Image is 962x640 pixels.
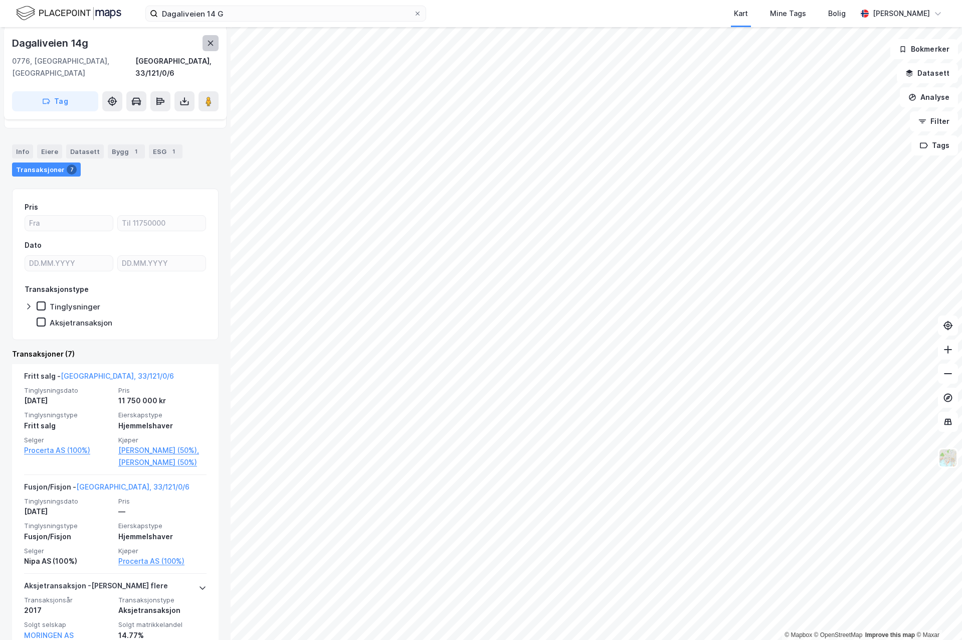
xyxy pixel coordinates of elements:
span: Eierskapstype [118,522,207,530]
div: Dagaliveien 14g [12,35,90,51]
button: Tag [12,91,98,111]
input: Fra [25,216,113,231]
a: Procerta AS (100%) [24,444,112,456]
iframe: Chat Widget [912,592,962,640]
input: DD.MM.YYYY [25,256,113,271]
img: Z [938,448,957,467]
div: Mine Tags [770,8,806,20]
div: [DATE] [24,395,112,407]
button: Bokmerker [890,39,958,59]
span: Tinglysningstype [24,522,112,530]
a: MORINGEN AS [24,631,74,639]
div: 11 750 000 kr [118,395,207,407]
span: Tinglysningstype [24,411,112,419]
span: Transaksjonstype [118,596,207,604]
span: Transaksjonsår [24,596,112,604]
span: Pris [118,386,207,395]
div: Eiere [37,144,62,158]
span: Kjøper [118,547,207,555]
div: Dato [25,239,42,251]
div: ESG [149,144,182,158]
div: 0776, [GEOGRAPHIC_DATA], [GEOGRAPHIC_DATA] [12,55,135,79]
a: Procerta AS (100%) [118,555,207,567]
button: Filter [910,111,958,131]
a: Improve this map [865,631,915,638]
a: [GEOGRAPHIC_DATA], 33/121/0/6 [76,483,189,491]
a: [PERSON_NAME] (50%), [118,444,207,456]
button: Tags [911,135,958,155]
span: Pris [118,497,207,506]
div: 1 [131,146,141,156]
img: logo.f888ab2527a4732fd821a326f86c7f29.svg [16,5,121,22]
div: 2017 [24,604,112,616]
div: Fritt salg - [24,370,174,386]
a: Mapbox [785,631,812,638]
div: Fusjon/Fisjon [24,531,112,543]
span: Solgt matrikkelandel [118,620,207,629]
span: Tinglysningsdato [24,386,112,395]
input: Til 11750000 [118,216,206,231]
div: Bolig [828,8,846,20]
span: Kjøper [118,436,207,444]
div: Transaksjoner [12,163,81,177]
div: Hjemmelshaver [118,531,207,543]
div: Aksjetransaksjon - [PERSON_NAME] flere [24,580,168,596]
div: Aksjetransaksjon [118,604,207,616]
button: Analyse [900,87,958,107]
span: Solgt selskap [24,620,112,629]
span: Selger [24,436,112,444]
div: Info [12,144,33,158]
div: Transaksjoner (7) [12,348,219,360]
div: Nipa AS (100%) [24,555,112,567]
input: DD.MM.YYYY [118,256,206,271]
a: OpenStreetMap [814,631,863,638]
span: Selger [24,547,112,555]
div: Transaksjonstype [25,283,89,295]
div: Datasett [66,144,104,158]
div: Kart [734,8,748,20]
div: Pris [25,201,38,213]
div: Aksjetransaksjon [50,318,112,328]
div: [GEOGRAPHIC_DATA], 33/121/0/6 [135,55,219,79]
div: Kontrollprogram for chat [912,592,962,640]
a: [PERSON_NAME] (50%) [118,456,207,468]
a: [GEOGRAPHIC_DATA], 33/121/0/6 [61,372,174,380]
span: Tinglysningsdato [24,497,112,506]
span: Eierskapstype [118,411,207,419]
div: Fritt salg [24,420,112,432]
input: Søk på adresse, matrikkel, gårdeiere, leietakere eller personer [158,6,414,21]
div: [DATE] [24,506,112,518]
div: Fusjon/Fisjon - [24,481,189,497]
div: 7 [67,165,77,175]
div: 1 [168,146,178,156]
button: Datasett [897,63,958,83]
div: Tinglysninger [50,302,100,311]
div: — [118,506,207,518]
div: Bygg [108,144,145,158]
div: Hjemmelshaver [118,420,207,432]
div: [PERSON_NAME] [873,8,930,20]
